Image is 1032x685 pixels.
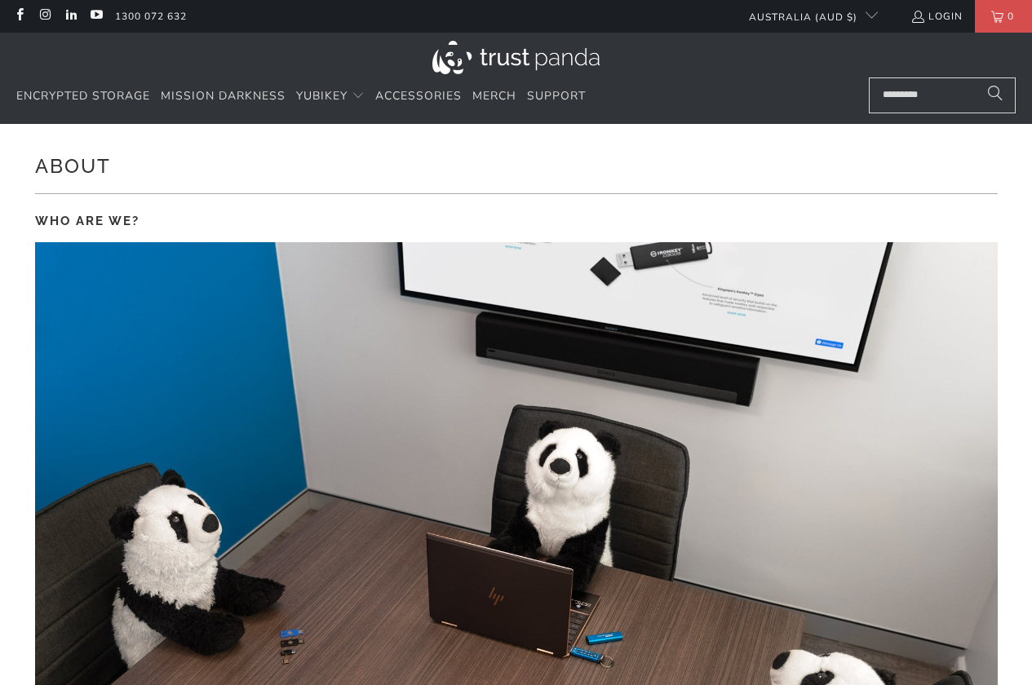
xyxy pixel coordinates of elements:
summary: YubiKey [296,77,365,116]
h1: About [35,148,998,181]
span: Accessories [375,88,462,104]
a: Trust Panda Australia on Instagram [38,10,51,23]
span: YubiKey [296,88,348,104]
img: Trust Panda Australia [432,41,600,74]
a: Encrypted Storage [16,77,150,116]
span: Merch [472,88,516,104]
a: Login [910,7,963,25]
a: Merch [472,77,516,116]
button: Search [975,77,1016,113]
a: Trust Panda Australia on Facebook [12,10,26,23]
a: Trust Panda Australia on YouTube [89,10,103,23]
strong: WHO ARE WE? [35,214,140,228]
a: Support [527,77,586,116]
nav: Translation missing: en.navigation.header.main_nav [16,77,586,116]
span: Encrypted Storage [16,88,150,104]
span: Mission Darkness [161,88,286,104]
a: 1300 072 632 [115,7,187,25]
a: Accessories [375,77,462,116]
a: Mission Darkness [161,77,286,116]
span: Support [527,88,586,104]
a: Trust Panda Australia on LinkedIn [64,10,78,23]
input: Search... [869,77,1016,113]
